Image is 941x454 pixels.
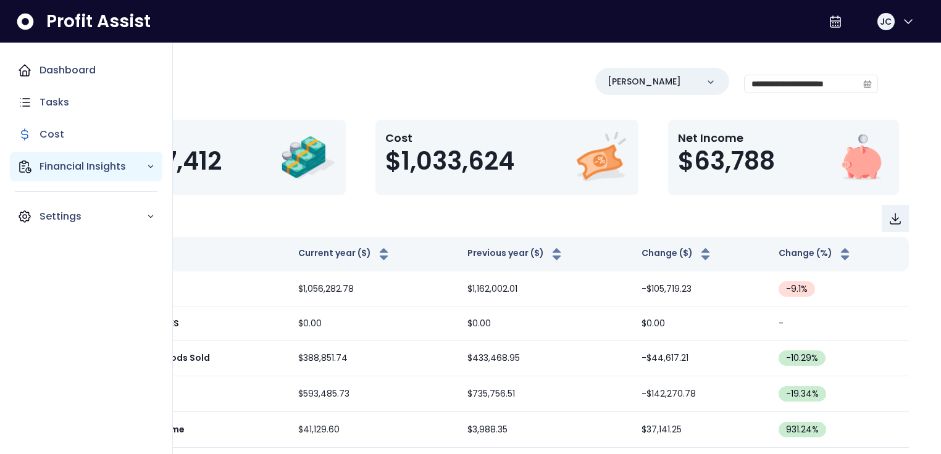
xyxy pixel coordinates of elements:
[779,247,853,262] button: Change (%)
[632,340,768,376] td: -$44,617.21
[288,307,458,340] td: $0.00
[632,412,768,448] td: $37,141.25
[882,205,909,232] button: Download
[288,412,458,448] td: $41,129.60
[385,146,514,176] span: $1,033,624
[678,146,775,176] span: $63,788
[608,75,681,88] p: [PERSON_NAME]
[40,159,146,174] p: Financial Insights
[642,247,713,262] button: Change ($)
[769,307,909,340] td: -
[678,130,775,146] p: Net Income
[40,63,96,78] p: Dashboard
[632,376,768,412] td: -$142,270.78
[880,15,892,28] span: JC
[458,340,632,376] td: $433,468.95
[573,130,629,185] img: Cost
[280,130,336,185] img: Revenue
[46,10,151,33] span: Profit Assist
[288,340,458,376] td: $388,851.74
[467,247,564,262] button: Previous year ($)
[40,127,64,142] p: Cost
[786,352,818,365] span: -10.29 %
[458,271,632,307] td: $1,162,002.01
[288,271,458,307] td: $1,056,282.78
[288,376,458,412] td: $593,485.73
[458,412,632,448] td: $3,988.35
[40,95,69,110] p: Tasks
[40,209,146,224] p: Settings
[632,271,768,307] td: -$105,719.23
[863,80,872,88] svg: calendar
[458,376,632,412] td: $735,756.51
[298,247,391,262] button: Current year ($)
[786,283,808,295] span: -9.1 %
[632,307,768,340] td: $0.00
[786,387,819,400] span: -19.34 %
[834,130,889,185] img: Net Income
[385,130,514,146] p: Cost
[786,423,819,436] span: 931.24 %
[458,307,632,340] td: $0.00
